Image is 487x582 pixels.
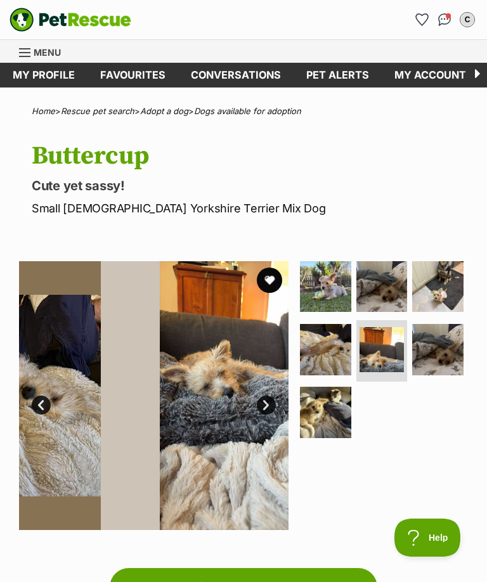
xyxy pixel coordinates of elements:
[88,63,178,87] a: Favourites
[412,10,432,30] a: Favourites
[10,8,131,32] img: logo-e224e6f780fb5917bec1dbf3a21bbac754714ae5b6737aabdf751b685950b380.svg
[300,324,351,375] img: Photo of Buttercup
[360,327,405,372] img: Photo of Buttercup
[412,10,477,30] ul: Account quick links
[257,268,282,293] button: favourite
[101,261,370,531] img: Photo of Buttercup
[300,387,351,438] img: Photo of Buttercup
[356,261,408,313] img: Photo of Buttercup
[382,63,479,87] a: My account
[32,141,468,171] h1: Buttercup
[1,1,11,11] img: consumer-privacy-logo.png
[32,177,468,195] p: Cute yet sassy!
[300,261,351,313] img: Photo of Buttercup
[32,106,55,116] a: Home
[438,13,451,26] img: chat-41dd97257d64d25036548639549fe6c8038ab92f7586957e7f3b1b290dea8141.svg
[34,47,61,58] span: Menu
[194,106,301,116] a: Dogs available for adoption
[394,519,462,557] iframe: Help Scout Beacon - Open
[412,261,464,313] img: Photo of Buttercup
[178,63,294,87] a: conversations
[61,106,134,116] a: Rescue pet search
[140,106,188,116] a: Adopt a dog
[19,40,70,63] a: Menu
[32,396,51,415] a: Prev
[457,10,477,30] button: My account
[32,200,468,217] p: Small [DEMOGRAPHIC_DATA] Yorkshire Terrier Mix Dog
[257,396,276,415] a: Next
[10,8,131,32] a: PetRescue
[434,10,455,30] a: Conversations
[294,63,382,87] a: Pet alerts
[412,324,464,375] img: Photo of Buttercup
[461,13,474,26] div: C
